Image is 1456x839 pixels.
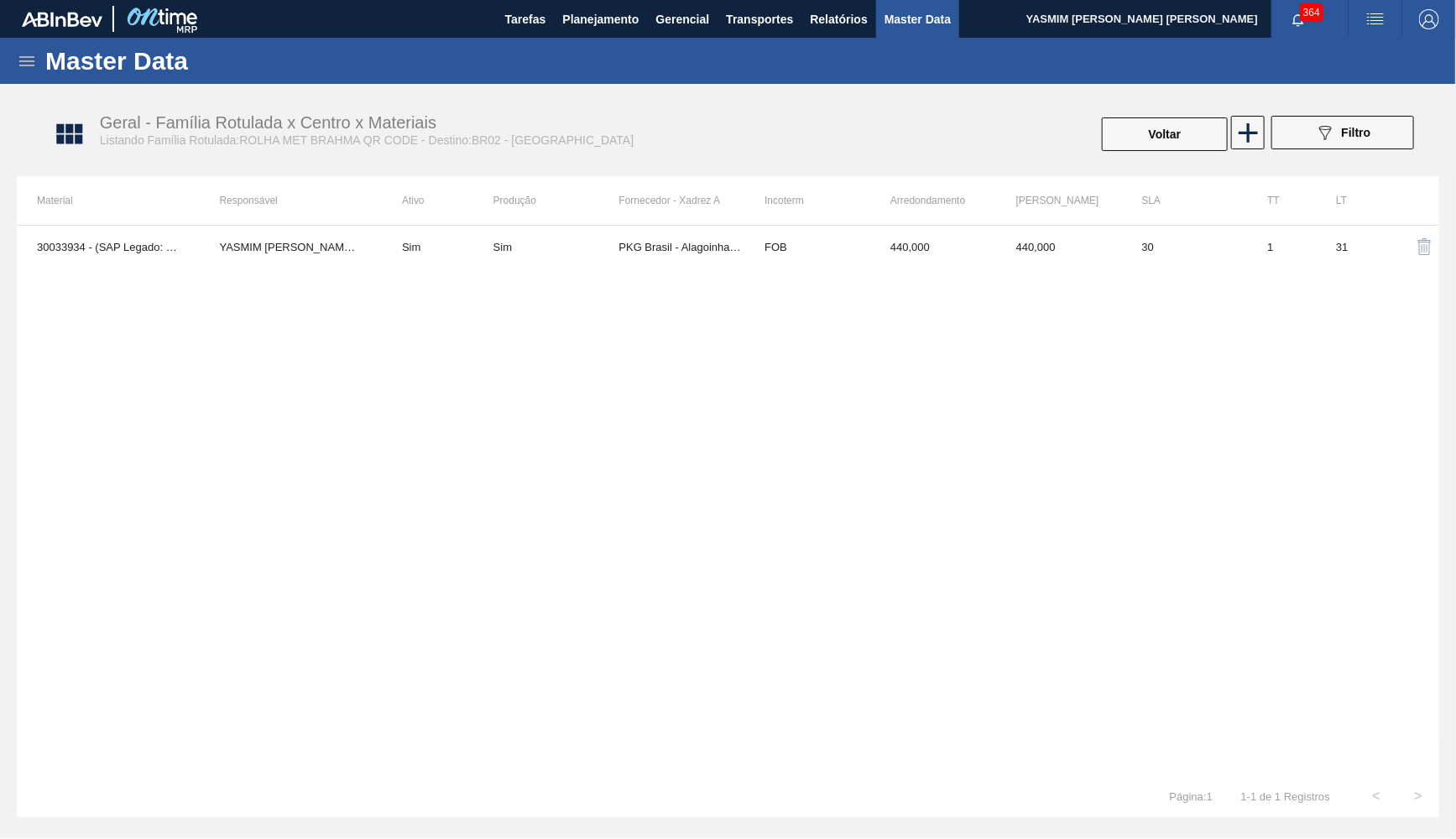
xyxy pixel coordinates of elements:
span: Geral - Família Rotulada x Centro x Materiais [100,113,436,132]
div: Voltar Para Família Rotulada x Centro [1100,116,1229,153]
div: Sim [493,241,512,253]
div: Material sem Data de Descontinuação [493,241,619,253]
img: TNhmsLtSVTkK8tSr43FrP2fwEKptu5GPRR3wAAAABJRU5ErkJggg== [22,12,102,27]
td: FOB [744,226,870,268]
button: Voltar [1102,117,1228,151]
span: 364 [1300,3,1323,22]
th: Ativo [382,176,493,225]
th: Arredondamento [870,176,996,225]
img: delete-icon [1415,237,1435,257]
td: PKG Brasil - Alagoinhas (BA) [619,226,745,268]
td: 31 [1316,226,1385,268]
button: > [1397,775,1439,817]
th: Fornecedor - Xadrez A [619,176,745,225]
th: Material [17,176,200,225]
td: 440 [996,226,1122,268]
button: < [1355,775,1397,817]
button: Notificações [1271,8,1325,31]
span: Página : 1 [1170,790,1213,803]
td: 30033934 - (SAP Legado: 50841420) - ROLHA MET BRAH QR CODE 021CX105 [17,226,200,268]
th: [PERSON_NAME] [996,176,1122,225]
span: Planejamento [562,9,639,29]
td: YASMIM FERREIRA DA SILVA [200,226,383,268]
button: delete-icon [1405,227,1445,267]
div: Nova Família Rotulada x Centro x Material [1229,116,1263,153]
td: Sim [382,226,493,268]
span: Gerencial [656,9,710,29]
span: Transportes [726,9,793,29]
button: Filtro [1271,116,1414,149]
img: userActions [1365,9,1386,29]
span: Filtro [1342,126,1371,139]
th: SLA [1122,176,1248,225]
span: Relatórios [810,9,867,29]
th: Produção [493,176,619,225]
th: Responsável [200,176,383,225]
span: Tarefas [505,9,546,29]
span: Listando Família Rotulada:ROLHA MET BRAHMA QR CODE - Destino:BR02 - [GEOGRAPHIC_DATA] [100,133,634,147]
span: 1 - 1 de 1 Registros [1238,790,1330,803]
span: Master Data [885,9,951,29]
th: LT [1316,176,1385,225]
img: Logout [1419,9,1439,29]
td: 440 [870,226,996,268]
th: TT [1247,176,1316,225]
div: Filtrar Família Rotulada x Centro x Material [1263,116,1422,153]
div: Excluir Material [1405,227,1419,267]
td: 30 [1122,226,1248,268]
td: 1 [1247,226,1316,268]
th: Incoterm [744,176,870,225]
h1: Master Data [45,51,343,70]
